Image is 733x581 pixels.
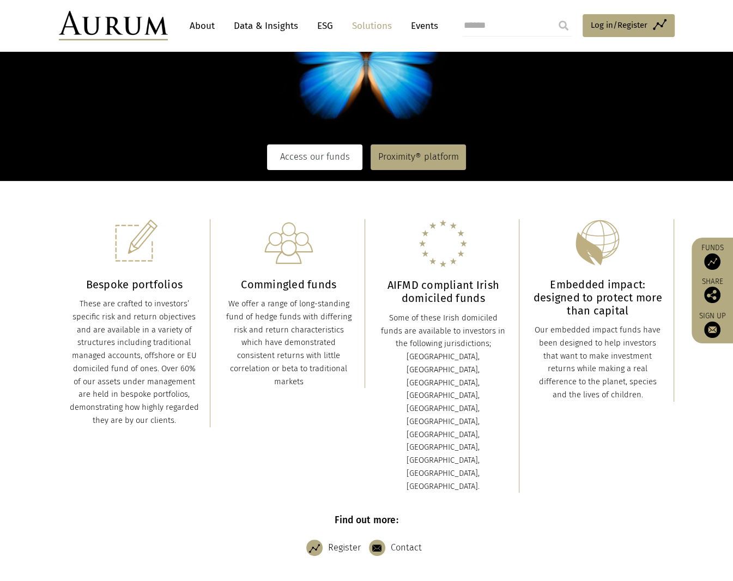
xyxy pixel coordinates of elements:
img: Access Funds [704,253,720,270]
a: Funds [697,243,728,270]
h3: Embedded impact: designed to protect more than capital [533,278,663,317]
a: Log in/Register [583,14,675,37]
span: Log in/Register [591,19,647,32]
div: These are crafted to investors’ specific risk and return objectives and are available in a variet... [70,298,199,427]
div: Our embedded impact funds have been designed to help investors that want to make investment retur... [533,324,663,402]
a: Data & Insights [228,16,304,36]
h3: AIFMD compliant Irish domiciled funds [379,279,508,305]
img: Sign up to our newsletter [704,322,720,338]
a: Sign up [697,311,728,338]
h6: Find out more: [59,515,675,526]
img: Share this post [704,287,720,303]
a: About [184,16,220,36]
input: Submit [553,15,574,37]
a: Access our funds [267,144,362,170]
a: ESG [312,16,338,36]
a: Solutions [347,16,397,36]
img: Aurum [59,11,168,40]
h3: Commingled funds [224,278,354,291]
a: Events [405,16,438,36]
div: Share [697,278,728,303]
div: Some of these Irish domiciled funds are available to investors in the following jurisdictions; [G... [379,312,508,493]
div: We offer a range of long-standing fund of hedge funds with differing risk and return characterist... [224,298,354,388]
a: Contact [369,534,427,561]
a: Proximity® platform [371,144,466,170]
h3: Bespoke portfolios [70,278,199,291]
a: Register [306,534,366,561]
